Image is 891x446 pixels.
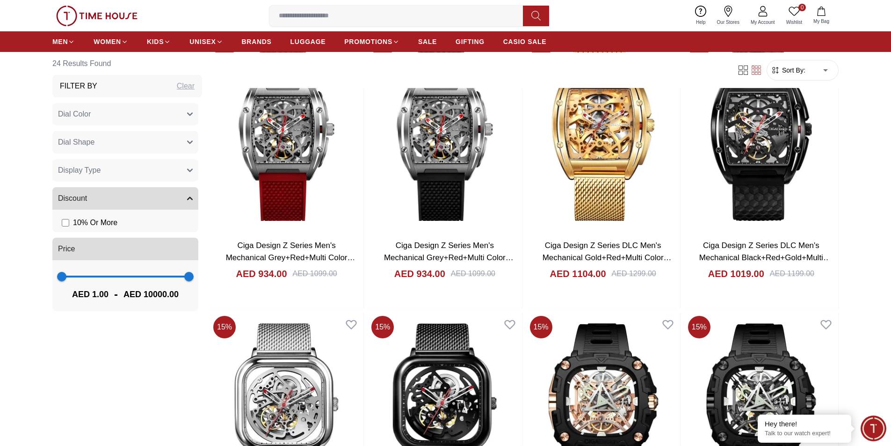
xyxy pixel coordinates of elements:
span: Sort By: [780,66,805,75]
div: AED 1099.00 [451,268,495,279]
span: Display Type [58,165,101,176]
span: 0 [798,4,806,11]
span: 15 % [213,316,236,338]
div: Clear [177,80,195,92]
p: Talk to our watch expert! [765,430,844,438]
a: PROMOTIONS [344,33,399,50]
a: UNISEX [189,33,223,50]
a: 0Wishlist [781,4,808,28]
div: AED 1099.00 [293,268,337,279]
a: CASIO SALE [503,33,547,50]
button: Sort By: [771,66,805,75]
img: Ciga Design Z Series Men's Mechanical Grey+Red+Multi Color Dial Watch - Z031-SISI-W15RE [210,31,363,232]
span: 15 % [371,316,394,338]
span: 15 % [530,316,552,338]
button: Dial Shape [52,131,198,154]
div: Hey there! [765,419,844,429]
a: Help [690,4,711,28]
a: Ciga Design Z Series Men's Mechanical Grey+Red+Multi Color Dial Watch - Z031-SISI-W15RE [226,241,355,274]
span: My Bag [810,18,833,25]
div: AED 1299.00 [612,268,656,279]
span: 15 % [688,316,710,338]
span: Discount [58,193,87,204]
img: ... [56,6,138,26]
div: Chat Widget [861,416,886,441]
img: Ciga Design Z Series DLC Men's Mechanical Black+Red+Gold+Multi Color Dial Watch - Z031-BLBL-W15BK [684,31,838,232]
h4: AED 1019.00 [708,267,764,280]
span: Dial Color [58,109,91,120]
span: WOMEN [94,37,121,46]
span: - [109,287,123,302]
a: LUGGAGE [290,33,326,50]
span: Our Stores [713,19,743,26]
span: 10 % Or More [73,217,117,228]
input: 10% Or More [62,219,69,227]
button: Price [52,238,198,260]
a: Our Stores [711,4,745,28]
a: GIFTING [456,33,485,50]
div: AED 1199.00 [770,268,814,279]
img: Ciga Design Z Series DLC Men's Mechanical Gold+Red+Multi Color Dial Watch - Z031-SIGO-W35OG [526,31,680,232]
button: My Bag [808,5,835,27]
a: BRANDS [242,33,272,50]
h4: AED 934.00 [236,267,287,280]
h4: AED 934.00 [394,267,445,280]
span: CASIO SALE [503,37,547,46]
span: UNISEX [189,37,216,46]
span: LUGGAGE [290,37,326,46]
h3: Filter By [60,80,97,92]
a: MEN [52,33,75,50]
span: AED 1.00 [72,288,109,301]
span: SALE [418,37,437,46]
span: BRANDS [242,37,272,46]
span: Dial Shape [58,137,94,148]
a: SALE [418,33,437,50]
button: Discount [52,187,198,210]
span: PROMOTIONS [344,37,392,46]
a: WOMEN [94,33,128,50]
span: MEN [52,37,68,46]
button: Display Type [52,159,198,182]
h6: 24 Results Found [52,52,202,75]
a: Ciga Design Z Series Men's Mechanical Grey+Red+Multi Color Dial Watch - Z031-SISI-W15BK [384,241,514,274]
span: Wishlist [782,19,806,26]
a: KIDS [147,33,171,50]
a: Ciga Design Z Series DLC Men's Mechanical Black+Red+Gold+Multi Color Dial Watch - Z031-BLBL-W15BK [699,241,831,286]
button: Dial Color [52,103,198,125]
span: GIFTING [456,37,485,46]
span: My Account [747,19,779,26]
img: Ciga Design Z Series Men's Mechanical Grey+Red+Multi Color Dial Watch - Z031-SISI-W15BK [368,31,522,232]
span: AED 10000.00 [123,288,179,301]
span: Price [58,243,75,255]
span: KIDS [147,37,164,46]
span: Help [692,19,710,26]
a: Ciga Design Z Series DLC Men's Mechanical Gold+Red+Multi Color Dial Watch - Z031-SIGO-W35OG [543,241,672,274]
h4: AED 1104.00 [550,267,606,280]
